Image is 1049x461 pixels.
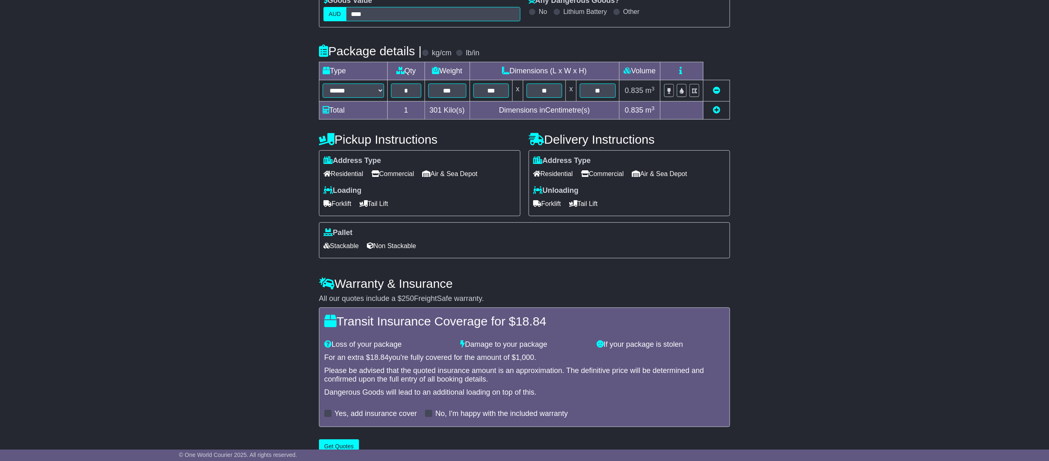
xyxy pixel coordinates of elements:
[651,86,655,92] sup: 3
[324,314,725,328] h4: Transit Insurance Coverage for $
[367,240,416,252] span: Non Stackable
[324,353,725,362] div: For an extra $ you're fully covered for the amount of $ .
[324,366,725,384] div: Please be advised that the quoted insurance amount is an approximation. The definitive price will...
[324,388,725,397] div: Dangerous Goods will lead to an additional loading on top of this.
[319,102,388,120] td: Total
[319,62,388,80] td: Type
[370,353,389,362] span: 18.84
[581,167,624,180] span: Commercial
[323,228,353,237] label: Pallet
[179,452,297,458] span: © One World Courier 2025. All rights reserved.
[533,167,573,180] span: Residential
[566,80,576,102] td: x
[323,156,381,165] label: Address Type
[625,86,643,95] span: 0.835
[423,167,478,180] span: Air & Sea Depot
[435,409,568,418] label: No, I'm happy with the included warranty
[323,240,359,252] span: Stackable
[388,102,425,120] td: 1
[371,167,414,180] span: Commercial
[319,133,520,146] h4: Pickup Instructions
[359,197,388,210] span: Tail Lift
[513,80,523,102] td: x
[323,197,351,210] span: Forklift
[320,340,457,349] div: Loss of your package
[563,8,607,16] label: Lithium Battery
[632,167,687,180] span: Air & Sea Depot
[319,44,422,58] h4: Package details |
[402,294,414,303] span: 250
[319,277,730,290] h4: Warranty & Insurance
[319,439,359,454] button: Get Quotes
[323,167,363,180] span: Residential
[323,7,346,21] label: AUD
[533,197,561,210] span: Forklift
[430,106,442,114] span: 301
[470,62,619,80] td: Dimensions (L x W x H)
[425,102,470,120] td: Kilo(s)
[645,106,655,114] span: m
[516,353,534,362] span: 1,000
[625,106,643,114] span: 0.835
[529,133,730,146] h4: Delivery Instructions
[539,8,547,16] label: No
[533,186,579,195] label: Unloading
[569,197,598,210] span: Tail Lift
[335,409,417,418] label: Yes, add insurance cover
[457,340,593,349] div: Damage to your package
[713,106,720,114] a: Add new item
[425,62,470,80] td: Weight
[651,105,655,111] sup: 3
[515,314,546,328] span: 18.84
[645,86,655,95] span: m
[592,340,729,349] div: If your package is stolen
[533,156,591,165] label: Address Type
[713,86,720,95] a: Remove this item
[470,102,619,120] td: Dimensions in Centimetre(s)
[432,49,452,58] label: kg/cm
[323,186,362,195] label: Loading
[388,62,425,80] td: Qty
[619,62,660,80] td: Volume
[319,294,730,303] div: All our quotes include a $ FreightSafe warranty.
[466,49,479,58] label: lb/in
[623,8,640,16] label: Other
